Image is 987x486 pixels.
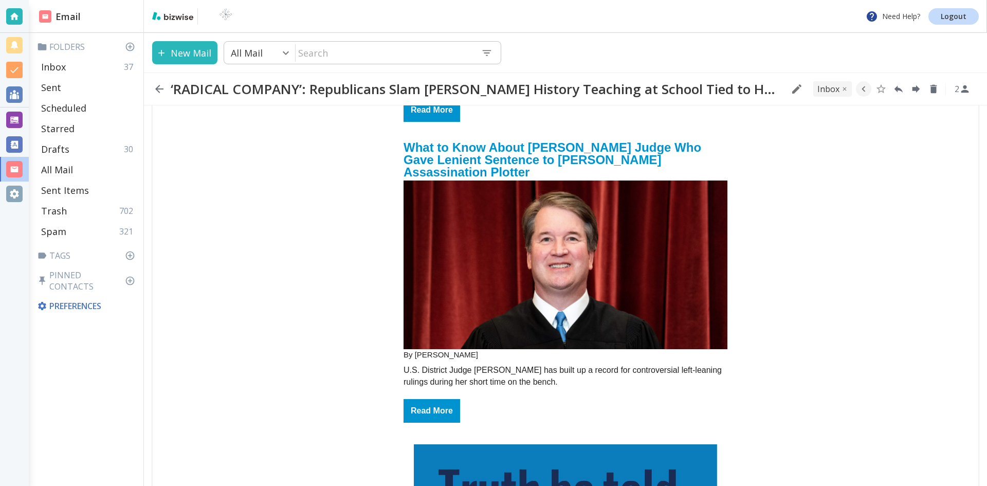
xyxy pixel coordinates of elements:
img: bizwise [152,12,193,20]
div: Sent [37,77,139,98]
div: Scheduled [37,98,139,118]
div: All Mail [37,159,139,180]
p: Folders [37,41,139,52]
a: Logout [928,8,979,25]
p: Inbox [41,61,66,73]
p: Spam [41,225,66,238]
p: 37 [124,61,137,73]
p: Pinned Contacts [37,269,139,292]
div: Drafts30 [37,139,139,159]
p: 321 [119,226,137,237]
p: Preferences [37,300,137,312]
button: Delete [926,81,941,97]
img: BioTech International [202,8,249,25]
p: All Mail [231,47,263,59]
h2: ‘RADICAL COMPANY’: Republicans Slam [PERSON_NAME] History Teaching at School Tied to Hamas [171,81,782,97]
button: Reply [891,81,906,97]
p: Starred [41,122,75,135]
p: Scheduled [41,102,86,114]
button: New Mail [152,41,217,64]
div: Trash702 [37,201,139,221]
p: 30 [124,143,137,155]
p: Tags [37,250,139,261]
div: Starred [37,118,139,139]
button: See Participants [950,77,975,101]
div: Inbox37 [37,57,139,77]
button: Forward [908,81,924,97]
p: Sent [41,81,61,94]
p: Need Help? [866,10,920,23]
input: Search [296,42,473,63]
p: Sent Items [41,184,89,196]
p: 2 [955,83,959,95]
p: All Mail [41,164,73,176]
p: Trash [41,205,67,217]
h2: Email [39,10,81,24]
div: Preferences [35,296,139,316]
img: DashboardSidebarEmail.svg [39,10,51,23]
p: 702 [119,205,137,217]
p: INBOX [817,83,839,95]
p: Logout [941,13,966,20]
p: Drafts [41,143,69,155]
div: Sent Items [37,180,139,201]
div: Spam321 [37,221,139,242]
